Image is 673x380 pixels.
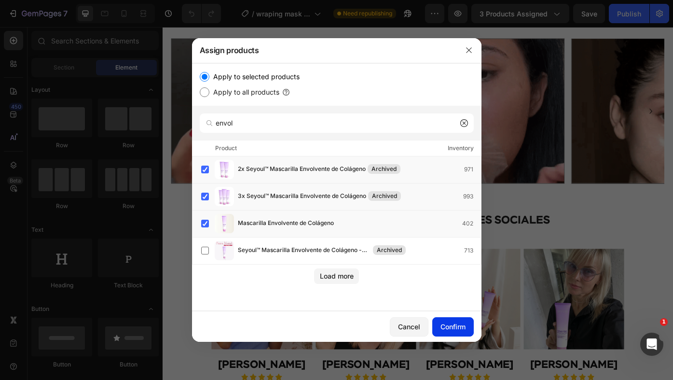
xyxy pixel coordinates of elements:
[432,317,474,337] button: Confirm
[215,214,234,233] img: product-img
[10,13,229,178] img: gempages_507356051327157127-3066f6b3-08c4-4f19-98c8-3f94ff8c00ac.webp
[448,143,474,153] div: Inventory
[236,13,455,178] img: gempages_507356051327157127-fbad3670-e53e-4959-9a65-35f2adb87458.webp
[192,38,456,63] div: Assign products
[215,143,237,153] div: Product
[398,322,420,332] div: Cancel
[209,71,300,83] label: Apply to selected products
[440,322,466,332] div: Confirm
[174,252,288,366] img: gempages_507356051327157127-a2b06e1d-d97f-4726-9bb2-9c49ff22f635.webp
[55,252,170,366] img: gempages_507356051327157127-91752252-ed18-4dde-96fb-1ebdef4ae21a.webp
[215,187,234,206] img: product-img
[390,317,428,337] button: Cancel
[200,113,474,133] input: Search products
[209,86,279,98] label: Apply to all products
[464,246,481,255] div: 713
[320,271,354,281] div: Load more
[238,191,366,202] span: 3x Seyoul™ Mascarilla Envolvente de Colágeno
[546,88,562,103] button: Carousel Next Arrow
[464,165,481,174] div: 971
[640,333,663,356] iframe: Intercom live chat
[291,164,297,170] button: Dot
[373,245,406,255] div: Archived
[463,192,481,201] div: 993
[282,164,288,170] button: Dot
[660,318,668,326] span: 1
[192,63,481,311] div: />
[238,245,371,256] span: Seyoul™ Mascarilla Envolvente de Colágeno - H01
[314,268,359,284] button: Load more
[291,252,406,366] img: gempages_507356051327157127-ca07c09c-e033-423d-b2db-d0f4de5d05f5.webp
[215,160,234,179] img: product-img
[368,191,401,201] div: Archived
[238,218,334,229] span: Mascarilla Envolvente de Colágeno
[462,219,481,228] div: 402
[215,241,234,260] img: product-img
[410,252,524,366] img: gempages_507356051327157127-47bf3253-8551-47f9-b287-d483e4f0de7b.webp
[238,164,366,175] span: 2x Seyoul™ Mascarilla Envolvente de Colágeno
[140,213,440,225] strong: [PERSON_NAME] SE TOMÓ LAS REDES SOCIALES
[368,164,400,174] div: Archived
